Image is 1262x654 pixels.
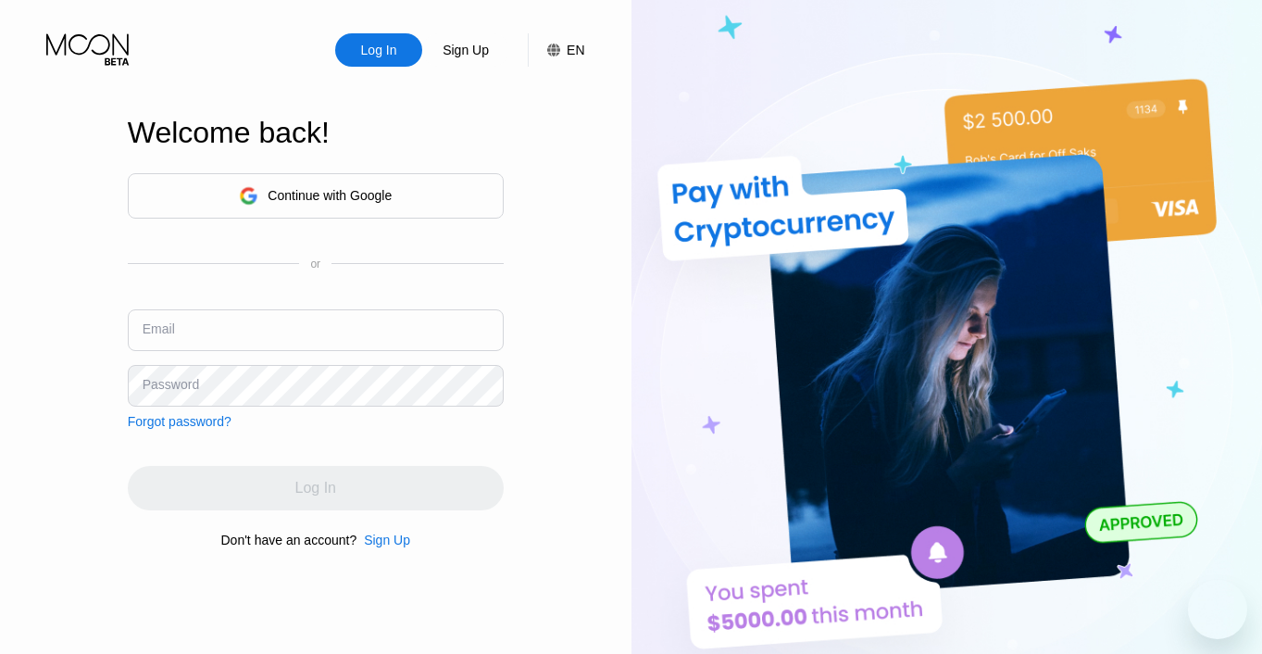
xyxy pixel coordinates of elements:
div: Sign Up [441,41,491,59]
div: or [310,258,320,270]
div: Password [143,377,199,392]
div: Continue with Google [128,173,504,219]
div: Continue with Google [268,188,392,203]
div: Email [143,321,175,336]
div: EN [528,33,584,67]
div: Don't have an account? [221,533,357,547]
iframe: Button to launch messaging window [1188,580,1247,639]
div: Forgot password? [128,414,231,429]
div: Log In [335,33,422,67]
div: Sign Up [422,33,509,67]
div: Sign Up [364,533,410,547]
div: Sign Up [356,533,410,547]
div: Welcome back! [128,116,504,150]
div: EN [567,43,584,57]
div: Log In [359,41,399,59]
